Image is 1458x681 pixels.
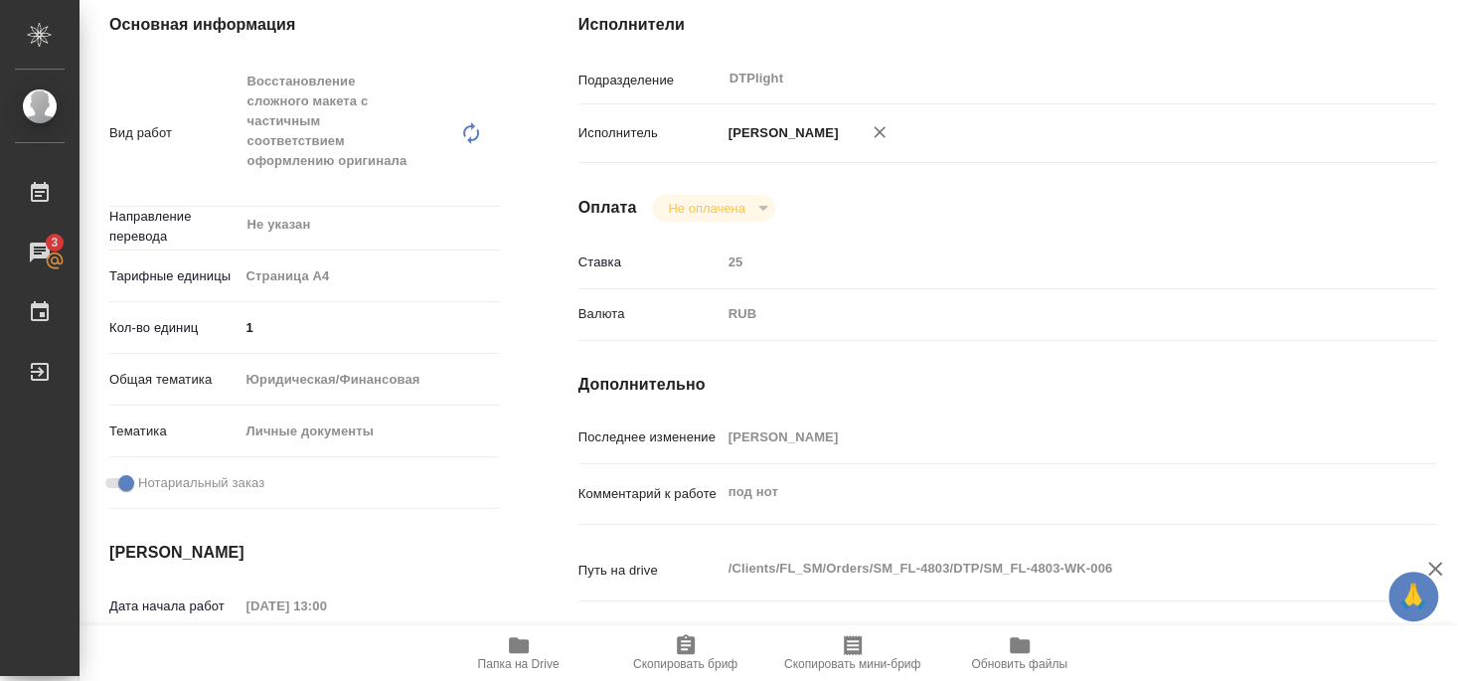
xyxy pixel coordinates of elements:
[1388,572,1438,621] button: 🙏
[109,266,240,286] p: Тарифные единицы
[578,484,722,504] p: Комментарий к работе
[240,363,499,397] div: Юридическая/Финансовая
[109,370,240,390] p: Общая тематика
[240,313,499,342] input: ✎ Введи что-нибудь
[578,373,1436,397] h4: Дополнительно
[578,427,722,447] p: Последнее изменение
[602,625,769,681] button: Скопировать бриф
[971,657,1067,671] span: Обновить файлы
[478,657,560,671] span: Папка на Drive
[109,207,240,247] p: Направление перевода
[1396,576,1430,617] span: 🙏
[578,123,722,143] p: Исполнитель
[138,473,264,493] span: Нотариальный заказ
[240,415,499,448] div: Личные документы
[240,592,413,620] input: Пустое поле
[722,423,1365,451] input: Пустое поле
[578,561,722,581] p: Путь на drive
[109,13,499,37] h4: Основная информация
[858,110,901,154] button: Удалить исполнителя
[109,541,499,565] h4: [PERSON_NAME]
[722,552,1365,586] textarea: /Clients/FL_SM/Orders/SM_FL-4803/DTP/SM_FL-4803-WK-006
[769,625,936,681] button: Скопировать мини-бриф
[109,596,240,616] p: Дата начала работ
[435,625,602,681] button: Папка на Drive
[109,422,240,441] p: Тематика
[633,657,737,671] span: Скопировать бриф
[578,304,722,324] p: Валюта
[240,259,499,293] div: Страница А4
[722,248,1365,276] input: Пустое поле
[578,253,722,272] p: Ставка
[722,475,1365,509] textarea: под нот
[722,123,839,143] p: [PERSON_NAME]
[722,297,1365,331] div: RUB
[39,233,70,253] span: 3
[5,228,75,277] a: 3
[578,196,637,220] h4: Оплата
[109,123,240,143] p: Вид работ
[109,318,240,338] p: Кол-во единиц
[578,71,722,90] p: Подразделение
[578,13,1436,37] h4: Исполнители
[662,200,750,217] button: Не оплачена
[784,657,920,671] span: Скопировать мини-бриф
[652,195,774,222] div: В работе
[936,625,1103,681] button: Обновить файлы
